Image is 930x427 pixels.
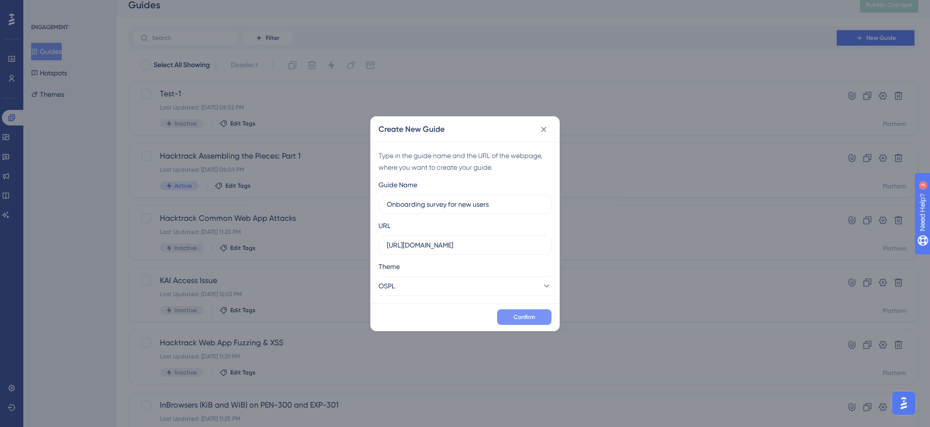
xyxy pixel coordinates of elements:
div: Guide Name [379,179,417,191]
div: 4 [68,5,70,13]
h2: Create New Guide [379,124,445,135]
iframe: UserGuiding AI Assistant Launcher [889,389,918,418]
input: How to Create [387,199,543,210]
span: Theme [379,261,400,272]
span: OSPL [379,280,395,292]
div: Type in the guide name and the URL of the webpage, where you want to create your guide. [379,150,551,173]
span: Need Help? [23,2,61,14]
span: Confirm [514,313,535,321]
input: https://www.example.com [387,240,543,250]
div: URL [379,220,391,231]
